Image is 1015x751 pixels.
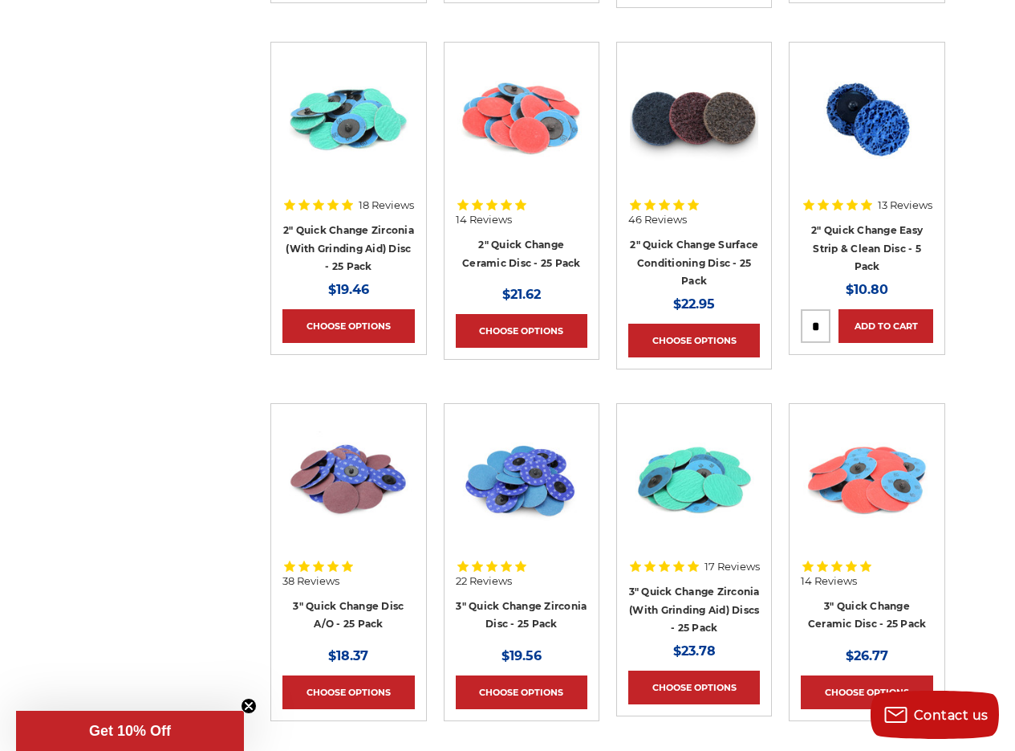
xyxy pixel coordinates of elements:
img: Black Hawk Abrasives 2 inch quick change disc for surface preparation on metals [630,54,758,182]
span: $19.56 [501,648,542,663]
a: Set of 3-inch Metalworking Discs in 80 Grit, quick-change Zirconia abrasive by Empire Abrasives, ... [456,415,587,547]
span: 18 Reviews [359,200,414,210]
span: 17 Reviews [704,561,760,572]
span: 38 Reviews [282,576,339,586]
a: Choose Options [282,309,414,343]
span: $26.77 [846,648,888,663]
span: $23.78 [673,643,716,659]
span: 14 Reviews [801,576,857,586]
img: Set of 3-inch Metalworking Discs in 80 Grit, quick-change Zirconia abrasive by Empire Abrasives, ... [457,415,586,544]
a: 2" Quick Change Easy Strip & Clean Disc - 5 Pack [811,224,923,272]
img: 3 Inch Quick Change Discs with Grinding Aid [630,415,758,544]
a: Choose Options [456,314,587,348]
a: 2 inch zirconia plus grinding aid quick change disc [282,54,414,186]
a: 2" Quick Change Zirconia (With Grinding Aid) Disc - 25 Pack [283,224,414,272]
a: 3-inch aluminum oxide quick change sanding discs for sanding and deburring [282,415,414,547]
a: 2" Quick Change Surface Conditioning Disc - 25 Pack [630,239,758,287]
span: Contact us [914,708,989,723]
span: 22 Reviews [456,576,512,586]
span: $22.95 [673,296,715,312]
a: Choose Options [282,675,414,709]
a: Black Hawk Abrasives 2 inch quick change disc for surface preparation on metals [628,54,760,186]
span: 14 Reviews [456,214,512,225]
button: Contact us [871,691,999,739]
a: Choose Options [456,675,587,709]
a: 2 inch quick change sanding disc Ceramic [456,54,587,186]
span: 13 Reviews [878,200,932,210]
a: 3" Quick Change Ceramic Disc - 25 Pack [808,600,927,631]
a: 3" Quick Change Zirconia (With Grinding Aid) Discs - 25 Pack [629,586,760,634]
img: 3-inch aluminum oxide quick change sanding discs for sanding and deburring [284,415,412,544]
a: Choose Options [628,671,760,704]
img: 3 inch ceramic roloc discs [803,415,932,544]
span: $19.46 [328,282,369,297]
img: 2 inch zirconia plus grinding aid quick change disc [284,54,412,182]
span: $18.37 [328,648,368,663]
span: $10.80 [846,282,888,297]
a: 3 Inch Quick Change Discs with Grinding Aid [628,415,760,547]
a: 3" Quick Change Zirconia Disc - 25 Pack [456,600,587,631]
img: 2 inch quick change sanding disc Ceramic [457,54,586,182]
span: 46 Reviews [628,214,687,225]
img: 2 inch strip and clean blue quick change discs [802,54,932,182]
a: Choose Options [628,324,760,357]
a: 3" Quick Change Disc A/O - 25 Pack [293,600,404,631]
span: $21.62 [502,287,541,302]
div: Get 10% OffClose teaser [16,711,244,751]
button: Close teaser [241,698,257,714]
span: Get 10% Off [89,723,171,739]
a: 3 inch ceramic roloc discs [801,415,932,547]
a: Add to Cart [838,309,932,343]
a: 2" Quick Change Ceramic Disc - 25 Pack [462,239,581,269]
a: 2 inch strip and clean blue quick change discs [801,54,932,186]
a: Choose Options [801,675,932,709]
